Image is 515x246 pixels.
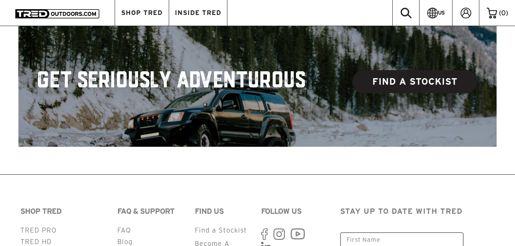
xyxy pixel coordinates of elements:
a: Find a Stockist [195,226,247,234]
span: INSIDE TRED [175,10,221,16]
h2: FIND US [195,205,250,217]
a: TRED HD [20,238,52,245]
span: 0 [501,9,506,16]
img: TRED Outdoors America [15,9,99,18]
h2: FOLLOW US [261,205,316,217]
a: TRED PRO [20,226,57,234]
span: SHOP TRED [121,10,163,16]
span: ( ) [499,10,508,16]
h2: SHOP TRED [20,205,107,217]
h2: FAQ & SUPPORT [117,205,185,217]
h2: GET SERIOUSLY ADVENTUROUS [38,68,306,95]
a: FIND A STOCKIST [352,70,477,93]
img: cart-icon [487,8,497,18]
p: STAY UP TO DATE WITH TRED [340,205,495,217]
a: Blog [117,238,133,245]
a: FAQ [117,226,131,234]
